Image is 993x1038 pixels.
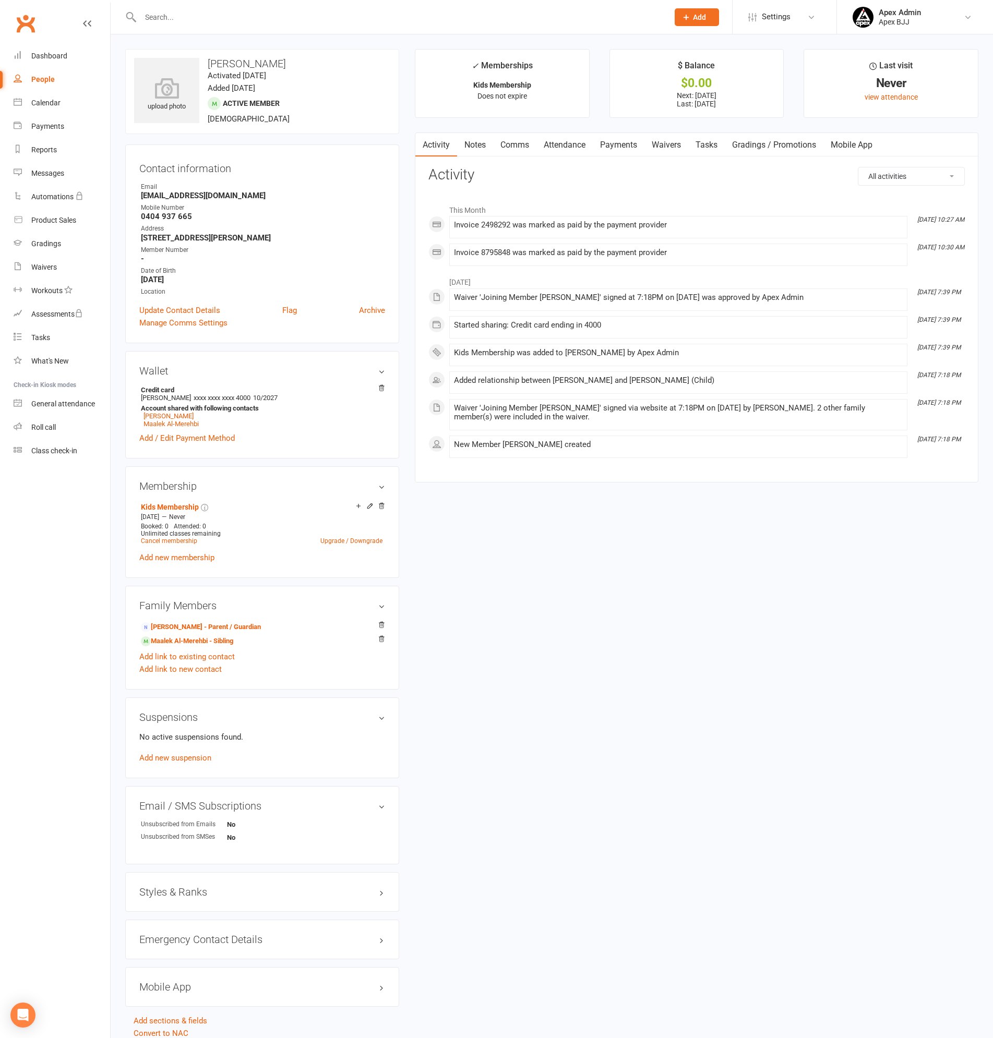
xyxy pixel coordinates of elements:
a: Activity [415,133,457,157]
a: Upgrade / Downgrade [320,537,382,545]
a: Attendance [536,133,593,157]
a: [PERSON_NAME] [143,412,194,420]
span: Unlimited classes remaining [141,530,221,537]
span: Settings [762,5,791,29]
div: Unsubscribed from Emails [141,819,227,829]
p: No active suspensions found. [139,731,385,743]
a: Workouts [14,279,110,303]
a: Flag [282,304,297,317]
strong: No [227,834,287,841]
div: Payments [31,122,64,130]
h3: Activity [428,167,965,183]
div: $0.00 [619,78,774,89]
i: [DATE] 7:39 PM [917,344,961,351]
a: Class kiosk mode [14,439,110,463]
i: ✓ [472,61,478,71]
span: Active member [223,99,280,107]
div: Never [813,78,968,89]
a: Reports [14,138,110,162]
a: Add new suspension [139,753,211,763]
a: Payments [14,115,110,138]
i: [DATE] 10:27 AM [917,216,964,223]
div: Automations [31,192,74,201]
div: Started sharing: Credit card ending in 4000 [454,321,903,330]
a: Maalek Al-Merehbi [143,420,199,428]
h3: Mobile App [139,981,385,993]
i: [DATE] 7:18 PM [917,399,961,406]
a: Clubworx [13,10,39,37]
div: Assessments [31,310,83,318]
a: Gradings / Promotions [725,133,823,157]
div: Waiver 'Joining Member [PERSON_NAME]' signed at 7:18PM on [DATE] was approved by Apex Admin [454,293,903,302]
strong: 0404 937 665 [141,212,385,221]
h3: Styles & Ranks [139,886,385,898]
div: Product Sales [31,216,76,224]
a: Payments [593,133,644,157]
a: Add link to existing contact [139,650,235,663]
i: [DATE] 7:39 PM [917,288,961,296]
div: Address [141,224,385,234]
strong: [EMAIL_ADDRESS][DOMAIN_NAME] [141,191,385,200]
strong: [DATE] [141,275,385,284]
a: Dashboard [14,44,110,68]
a: Kids Membership [141,503,199,511]
span: xxxx xxxx xxxx 4000 [194,394,250,402]
a: Messages [14,162,110,185]
a: What's New [14,349,110,373]
span: Does not expire [477,92,527,100]
a: Add new membership [139,553,214,562]
span: Attended: 0 [174,523,206,530]
div: Gradings [31,239,61,248]
a: Comms [493,133,536,157]
div: Messages [31,169,64,177]
a: Add link to new contact [139,663,222,675]
div: Workouts [31,286,63,295]
h3: Suspensions [139,711,385,723]
div: $ Balance [678,59,715,78]
a: Maalek Al-Merehbi - Sibling [141,636,233,647]
img: thumb_image1745496852.png [853,7,874,28]
li: This Month [428,199,965,216]
h3: Emergency Contact Details [139,934,385,945]
div: New Member [PERSON_NAME] created [454,440,903,449]
div: Unsubscribed from SMSes [141,832,227,842]
a: view attendance [865,93,918,101]
div: People [31,75,55,83]
div: Class check-in [31,446,77,455]
strong: Kids Membership [473,81,531,89]
strong: - [141,254,385,263]
div: Reports [31,146,57,154]
a: Waivers [644,133,688,157]
div: Calendar [31,99,61,107]
a: General attendance kiosk mode [14,392,110,416]
span: [DEMOGRAPHIC_DATA] [208,114,290,124]
div: Tasks [31,333,50,342]
h3: Membership [139,480,385,492]
strong: Credit card [141,386,380,394]
span: [DATE] [141,513,159,521]
a: Notes [457,133,493,157]
div: — [138,513,385,521]
a: Mobile App [823,133,880,157]
div: Location [141,287,385,297]
div: Added relationship between [PERSON_NAME] and [PERSON_NAME] (Child) [454,376,903,385]
h3: Wallet [139,365,385,377]
div: Date of Birth [141,266,385,276]
time: Activated [DATE] [208,71,266,80]
div: What's New [31,357,69,365]
div: Member Number [141,245,385,255]
div: Invoice 2498292 was marked as paid by the payment provider [454,221,903,230]
div: Waiver 'Joining Member [PERSON_NAME]' signed via website at 7:18PM on [DATE] by [PERSON_NAME]. 2 ... [454,404,903,421]
a: Waivers [14,256,110,279]
strong: No [227,820,287,828]
a: Tasks [14,326,110,349]
i: [DATE] 10:30 AM [917,244,964,251]
li: [DATE] [428,271,965,288]
a: Automations [14,185,110,209]
div: Memberships [472,59,533,78]
h3: Email / SMS Subscriptions [139,800,385,812]
time: Added [DATE] [208,83,255,93]
span: Never [169,513,185,521]
a: Add sections & fields [134,1016,207,1025]
p: Next: [DATE] Last: [DATE] [619,91,774,108]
